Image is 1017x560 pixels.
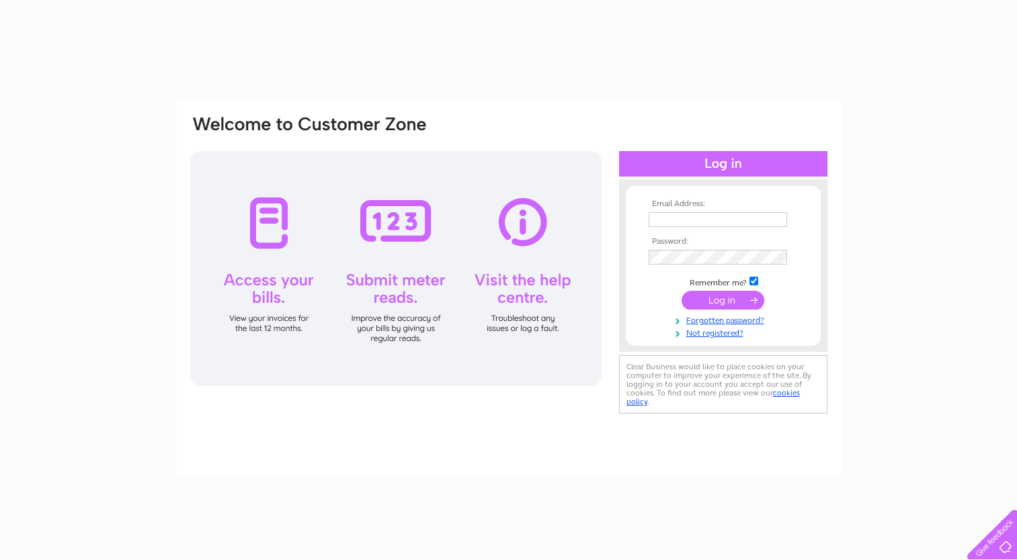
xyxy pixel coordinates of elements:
th: Email Address: [645,199,801,209]
a: cookies policy [626,388,800,406]
td: Remember me? [645,275,801,288]
a: Forgotten password? [649,313,801,326]
th: Password: [645,237,801,246]
input: Submit [682,291,764,310]
div: Clear Business would like to place cookies on your computer to improve your experience of the sit... [619,355,827,414]
a: Not registered? [649,326,801,338]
